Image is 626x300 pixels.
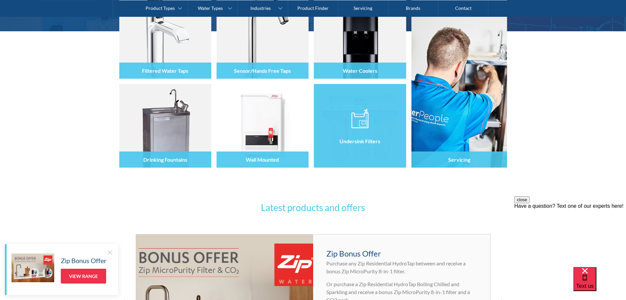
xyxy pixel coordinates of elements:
[12,254,54,282] img: Zip Bonus Offer
[339,138,380,144] h4: Undersink Filters
[326,259,477,275] p: Purchase any Zip Residential HydroTap between and receive a bonus Zip MicroPurity 8-in-1 filter.
[61,269,106,284] a: View Range
[573,267,626,300] iframe: podium webchat widget bubble
[119,84,211,168] img: Drinking Fountains
[448,156,470,163] h4: Servicing
[246,156,279,163] h4: Wall Mounted
[198,5,223,11] div: Water Types
[250,5,271,11] div: Industries
[185,201,441,214] h3: Latest products and offers
[143,156,187,163] h4: Drinking Fountains
[234,68,291,74] h4: Sensor/Hands Free Taps
[326,248,477,259] h4: Zip Bonus Offer
[514,196,626,275] iframe: podium webchat widget prompt
[314,84,406,168] img: Undersink Filters
[217,84,309,168] img: Wall Mounted
[343,68,377,74] h4: Water Coolers
[61,256,106,265] h5: Zip Bonus Offer
[142,68,188,74] h4: Filtered Water Taps
[146,5,175,11] div: Product Types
